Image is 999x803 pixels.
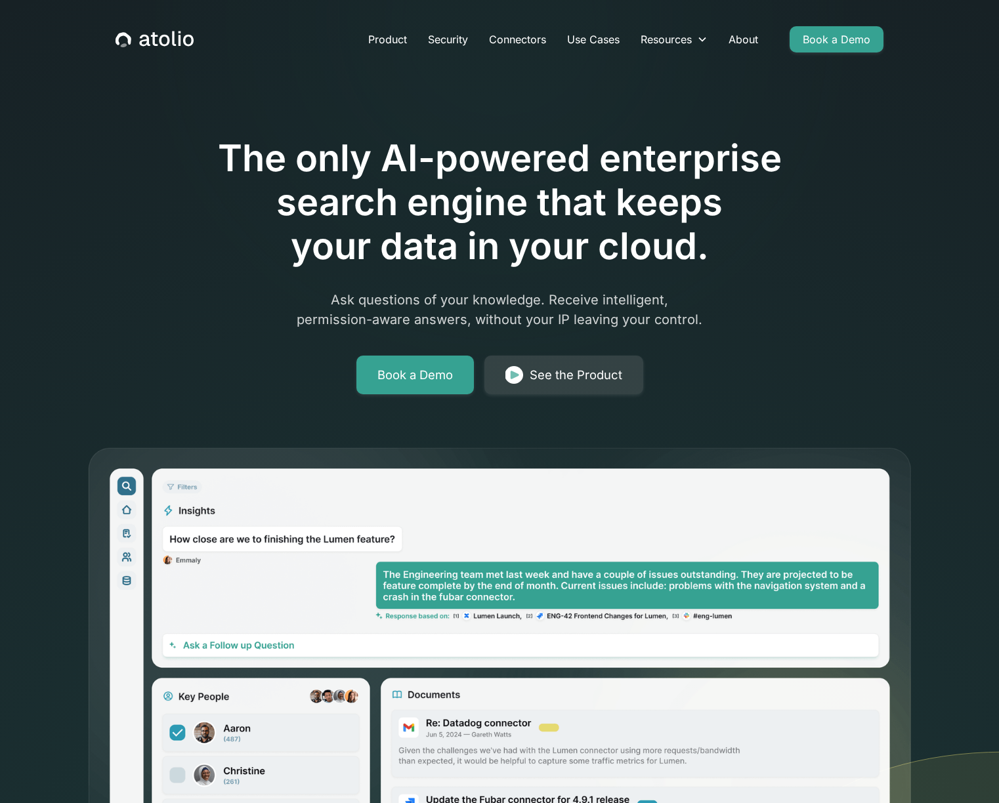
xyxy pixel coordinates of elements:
[356,356,474,395] a: Book a Demo
[116,31,194,48] a: home
[478,26,557,52] a: Connectors
[358,26,417,52] a: Product
[718,26,769,52] a: About
[247,290,752,329] p: Ask questions of your knowledge. Receive intelligent, permission-aware answers, without your IP l...
[530,366,622,384] div: See the Product
[790,26,883,52] a: Book a Demo
[641,31,692,47] div: Resources
[630,26,718,52] div: Resources
[484,356,643,395] a: See the Product
[163,136,836,269] h1: The only AI-powered enterprise search engine that keeps your data in your cloud.
[417,26,478,52] a: Security
[557,26,630,52] a: Use Cases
